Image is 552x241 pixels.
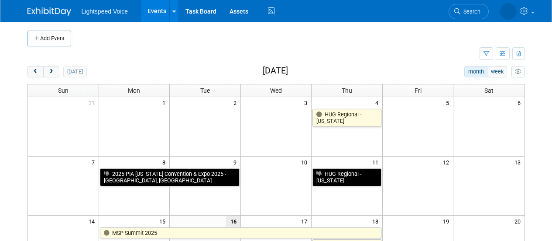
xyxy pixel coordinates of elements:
span: 19 [442,216,453,227]
button: prev [27,66,44,77]
button: next [43,66,59,77]
a: 2025 PIA [US_STATE] Convention & Expo 2025 - [GEOGRAPHIC_DATA], [GEOGRAPHIC_DATA] [100,168,240,186]
span: 11 [371,157,382,168]
span: 8 [161,157,169,168]
span: Lightspeed Voice [82,8,128,15]
span: 20 [514,216,525,227]
span: 17 [300,216,311,227]
span: 7 [91,157,99,168]
span: Fri [415,87,422,94]
span: 31 [88,97,99,108]
a: MSP Summit 2025 [100,227,381,239]
button: [DATE] [63,66,86,77]
h2: [DATE] [263,66,288,76]
span: 4 [374,97,382,108]
span: 1 [161,97,169,108]
i: Personalize Calendar [515,69,521,75]
span: 10 [300,157,311,168]
button: Add Event [27,31,71,46]
span: Thu [342,87,352,94]
img: Alexis Snowbarger [500,3,517,20]
button: month [464,66,487,77]
span: Tue [200,87,210,94]
button: week [487,66,507,77]
a: HUG Regional - [US_STATE] [312,109,381,127]
span: Sat [484,87,494,94]
span: 12 [442,157,453,168]
span: 5 [445,97,453,108]
button: myCustomButton [511,66,525,77]
span: Wed [270,87,282,94]
span: 18 [371,216,382,227]
span: 16 [226,216,240,227]
span: Sun [58,87,69,94]
span: 13 [514,157,525,168]
a: Search [449,4,489,19]
span: 14 [88,216,99,227]
span: 15 [158,216,169,227]
a: HUG Regional - [US_STATE] [312,168,381,186]
img: ExhibitDay [27,7,71,16]
span: Search [460,8,480,15]
span: Mon [128,87,140,94]
span: 6 [517,97,525,108]
span: 3 [303,97,311,108]
span: 9 [233,157,240,168]
span: 2 [233,97,240,108]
